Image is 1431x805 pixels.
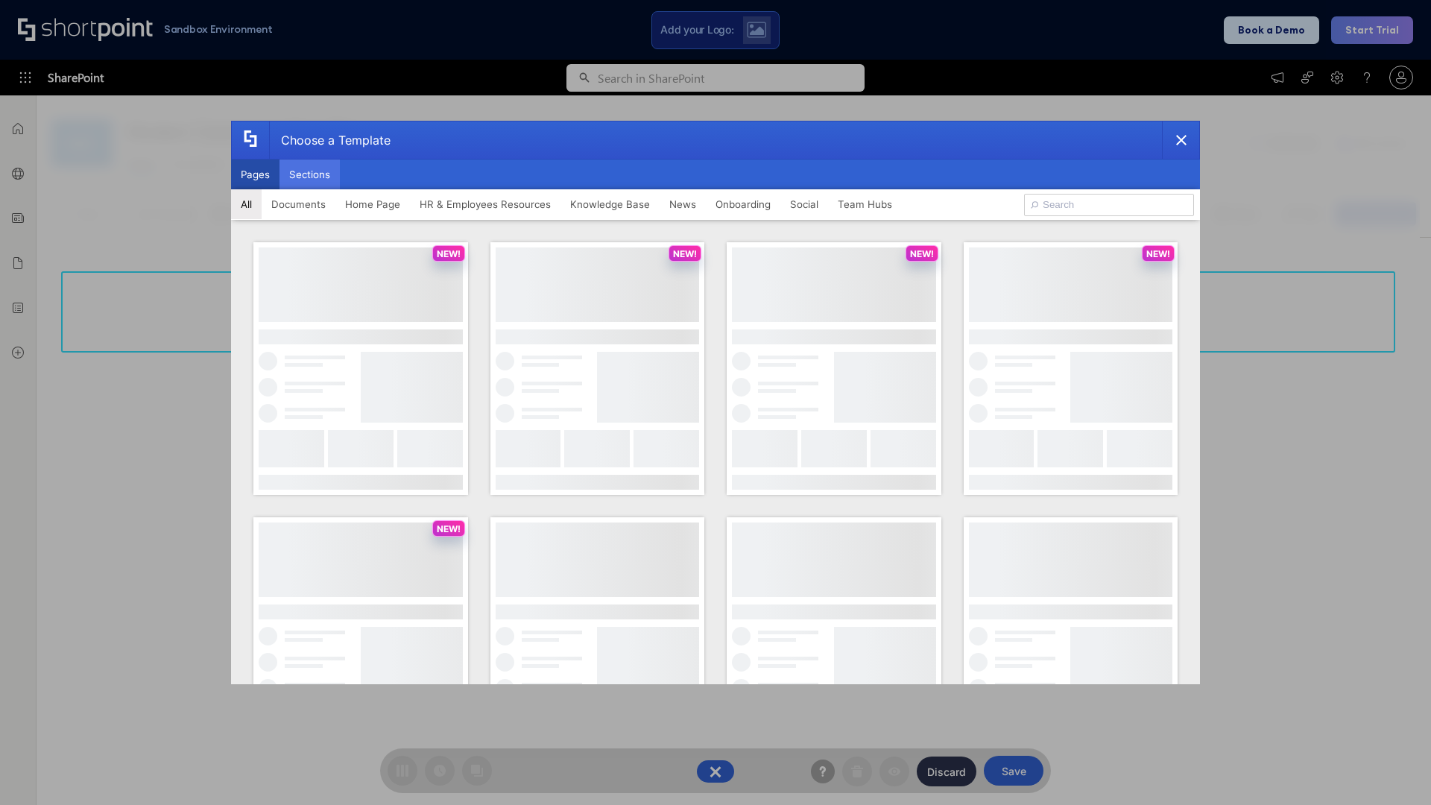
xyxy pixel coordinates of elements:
[910,248,934,259] p: NEW!
[1024,194,1194,216] input: Search
[1146,248,1170,259] p: NEW!
[673,248,697,259] p: NEW!
[262,189,335,219] button: Documents
[560,189,660,219] button: Knowledge Base
[279,160,340,189] button: Sections
[231,189,262,219] button: All
[269,121,391,159] div: Choose a Template
[660,189,706,219] button: News
[706,189,780,219] button: Onboarding
[231,160,279,189] button: Pages
[410,189,560,219] button: HR & Employees Resources
[828,189,902,219] button: Team Hubs
[335,189,410,219] button: Home Page
[780,189,828,219] button: Social
[231,121,1200,684] div: template selector
[437,248,461,259] p: NEW!
[437,523,461,534] p: NEW!
[1356,733,1431,805] iframe: Chat Widget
